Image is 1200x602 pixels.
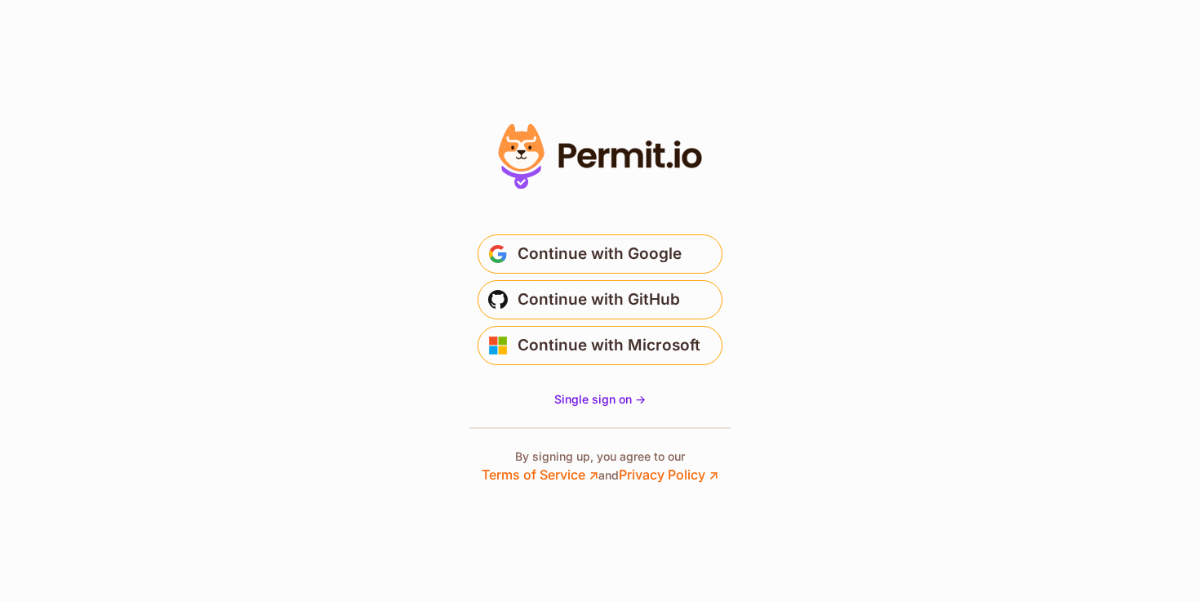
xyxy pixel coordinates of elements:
a: Single sign on -> [554,391,646,408]
a: Terms of Service ↗ [482,466,598,483]
a: Privacy Policy ↗ [619,466,718,483]
span: Continue with Google [518,241,682,267]
button: Continue with Google [478,234,722,274]
span: Continue with Microsoft [518,332,700,359]
button: Continue with Microsoft [478,326,722,365]
span: Single sign on -> [554,392,646,406]
button: Continue with GitHub [478,280,722,319]
span: Continue with GitHub [518,287,680,313]
p: By signing up, you agree to our and [482,448,718,484]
